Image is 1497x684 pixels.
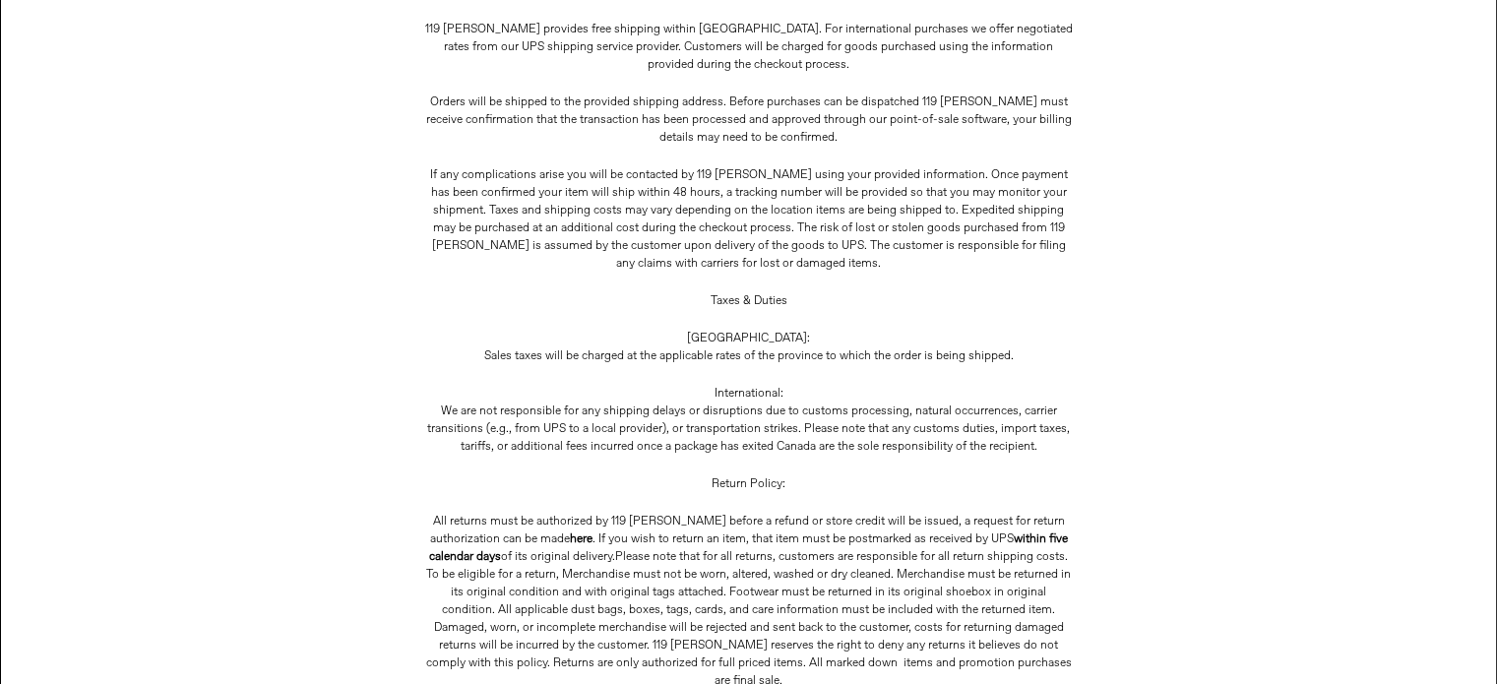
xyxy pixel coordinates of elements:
[423,156,1075,282] p: If any complications arise you will be contacted by 119 [PERSON_NAME] using your provided informa...
[570,531,593,547] a: here
[423,84,1075,156] p: Orders will be shipped to the provided shipping address. Before purchases can be dispatched 119 [...
[423,282,1075,320] p: Taxes & Duties
[423,11,1075,84] p: 119 [PERSON_NAME] provides free shipping within [GEOGRAPHIC_DATA]. For international purchases we...
[423,375,1075,466] p: We are not responsible for any shipping delays or disruptions due to customs processing, natural ...
[484,348,1014,364] span: Sales taxes will be charged at the applicable rates of the province to which the order is being s...
[429,531,1068,565] strong: within five calendar days
[687,331,810,346] span: [GEOGRAPHIC_DATA]:
[715,386,783,402] span: International:
[423,466,1075,503] p: Return Policy:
